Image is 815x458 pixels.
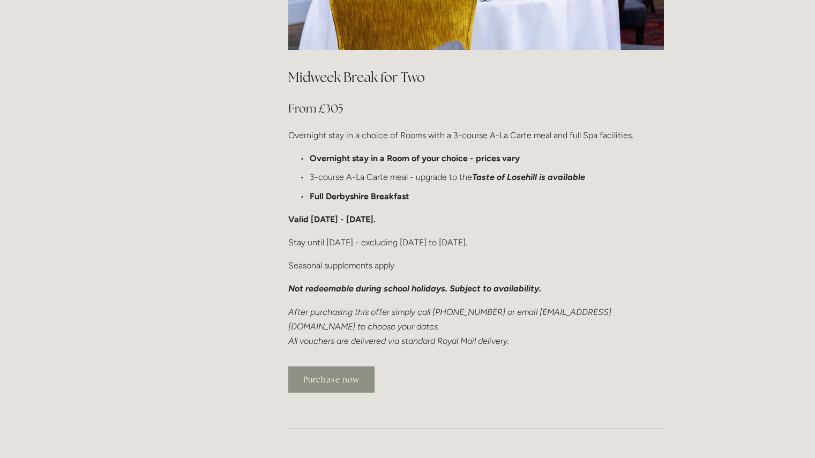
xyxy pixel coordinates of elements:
[288,307,611,346] em: After purchasing this offer simply call [PHONE_NUMBER] or email [EMAIL_ADDRESS][DOMAIN_NAME] to c...
[288,283,541,294] em: Not redeemable during school holidays. Subject to availability.
[288,68,664,87] h2: Midweek Break for Two
[288,366,375,393] a: Purchase now
[310,191,409,201] strong: Full Derbyshire Breakfast
[288,98,664,119] h3: From £305
[310,170,664,184] p: 3-course A-La Carte meal - upgrade to the
[310,153,520,163] strong: Overnight stay in a Room of your choice - prices vary
[288,128,664,142] p: Overnight stay in a choice of Rooms with a 3-course A-La Carte meal and full Spa facilities.
[288,235,664,250] p: Stay until [DATE] - excluding [DATE] to [DATE].
[288,214,376,224] strong: Valid [DATE] - [DATE].
[288,258,664,273] p: Seasonal supplements apply
[472,172,585,182] em: Taste of Losehill is available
